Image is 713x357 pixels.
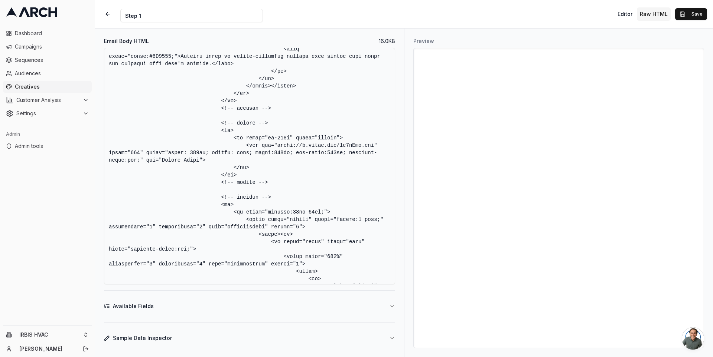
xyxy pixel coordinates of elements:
[15,56,89,64] span: Sequences
[15,142,89,150] span: Admin tools
[15,70,89,77] span: Audiences
[120,9,263,22] input: Internal Creative Name
[19,345,75,353] a: [PERSON_NAME]
[113,334,172,342] span: Sample Data Inspector
[3,128,92,140] div: Admin
[104,39,149,44] label: Email Body HTML
[682,327,704,350] div: Open chat
[675,8,707,20] button: Save
[3,329,92,341] button: IRBIS HVAC
[3,94,92,106] button: Customer Analysis
[637,7,671,21] button: Toggle custom HTML
[414,48,704,348] iframe: Preview for Step 1
[3,81,92,93] a: Creatives
[3,140,92,152] a: Admin tools
[16,110,80,117] span: Settings
[16,96,80,104] span: Customer Analysis
[3,41,92,53] a: Campaigns
[104,297,395,316] button: Available Fields
[113,303,154,310] span: Available Fields
[379,37,395,45] span: 16.0 KB
[15,30,89,37] span: Dashboard
[15,43,89,50] span: Campaigns
[3,67,92,79] a: Audiences
[104,48,395,284] textarea: <!LOREMIP DOLO SITAME "-//C2A//ELI SEDDO 5.7 Eiusmodtempo //IN" "utla://etd.m2.ali/EN/admin3/VEN/...
[81,344,91,354] button: Log out
[3,54,92,66] a: Sequences
[413,37,704,45] h3: Preview
[3,27,92,39] a: Dashboard
[615,7,635,21] button: Toggle editor
[104,328,395,348] button: Sample Data Inspector
[19,331,80,338] span: IRBIS HVAC
[15,83,89,90] span: Creatives
[3,108,92,119] button: Settings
